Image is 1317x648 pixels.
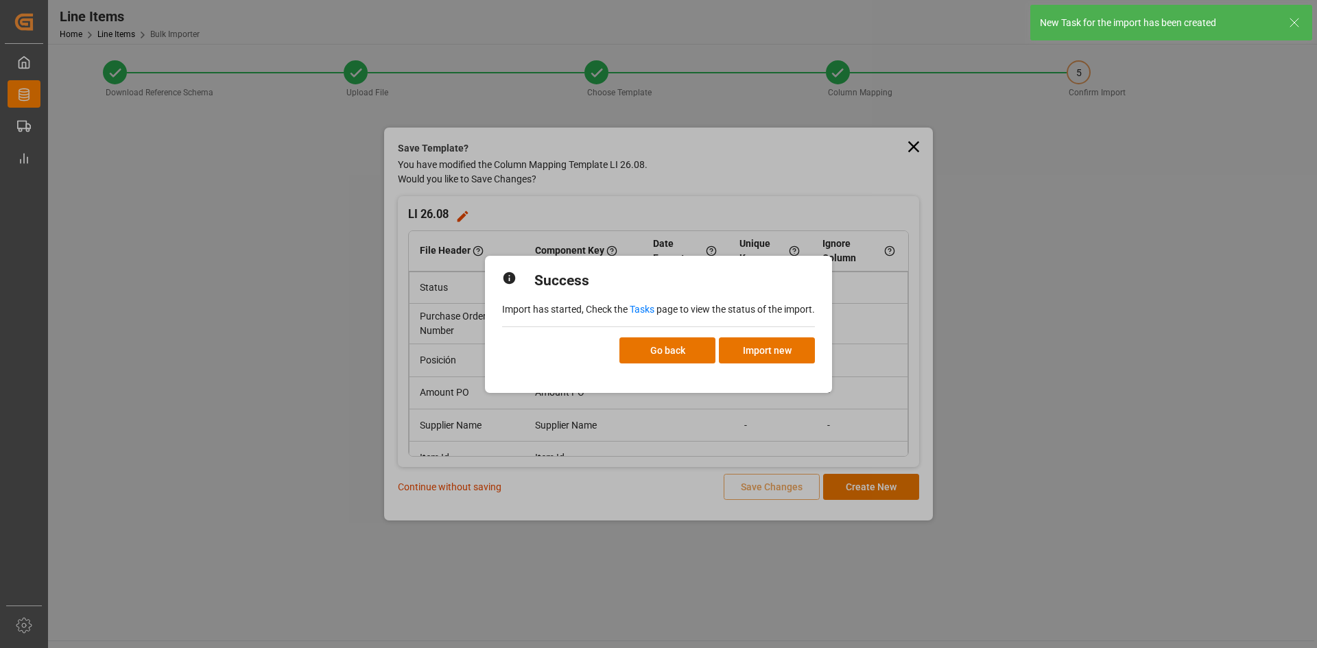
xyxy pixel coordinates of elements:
[619,337,715,363] button: Go back
[630,304,654,315] a: Tasks
[502,302,815,317] p: Import has started, Check the page to view the status of the import.
[719,337,815,363] button: Import new
[1040,16,1276,30] div: New Task for the import has been created
[534,270,589,292] h2: Success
